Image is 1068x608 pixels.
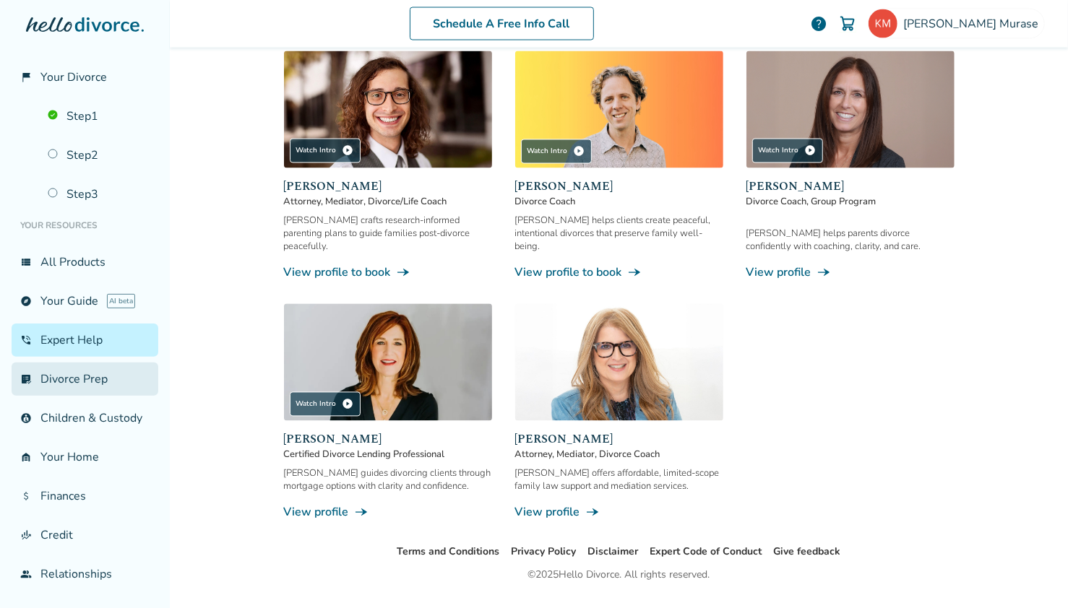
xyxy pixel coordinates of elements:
a: Step2 [39,139,158,172]
img: Tami Wollensak [284,304,492,421]
img: katsu610@gmail.com [869,9,897,38]
span: line_end_arrow_notch [628,266,642,280]
div: [PERSON_NAME] crafts research-informed parenting plans to guide families post-divorce peacefully. [284,214,492,253]
span: play_circle [343,399,354,410]
span: play_circle [343,145,354,157]
span: flag_2 [20,71,32,83]
span: Divorce Coach [515,196,723,209]
span: line_end_arrow_notch [817,266,832,280]
span: explore [20,295,32,307]
img: Lisa Zonder [515,304,723,421]
div: Watch Intro [752,139,823,163]
a: View profileline_end_arrow_notch [515,505,723,521]
a: Step3 [39,178,158,211]
a: finance_modeCredit [12,518,158,552]
span: play_circle [805,145,817,157]
div: Watch Intro [290,139,361,163]
span: AI beta [107,294,135,308]
a: garage_homeYour Home [12,440,158,474]
span: garage_home [20,451,32,463]
div: Watch Intro [521,139,592,164]
a: flag_2Your Divorce [12,61,158,94]
span: line_end_arrow_notch [586,505,600,520]
a: Privacy Policy [512,545,577,559]
a: View profileline_end_arrow_notch [746,265,955,281]
span: [PERSON_NAME] [515,431,723,448]
a: View profileline_end_arrow_notch [284,505,492,521]
span: Attorney, Mediator, Divorce/Life Coach [284,196,492,209]
a: groupRelationships [12,557,158,591]
span: attach_money [20,490,32,502]
a: Terms and Conditions [397,545,500,559]
img: Alex Glassmann [284,51,492,168]
li: Your Resources [12,211,158,240]
span: [PERSON_NAME] [284,178,492,196]
a: Step1 [39,100,158,133]
a: list_alt_checkDivorce Prep [12,362,158,396]
a: exploreYour GuideAI beta [12,285,158,318]
div: [PERSON_NAME] offers affordable, limited-scope family law support and mediation services. [515,467,723,493]
div: [PERSON_NAME] helps clients create peaceful, intentional divorces that preserve family well-being. [515,214,723,253]
div: © 2025 Hello Divorce. All rights reserved. [528,567,710,584]
a: account_childChildren & Custody [12,401,158,435]
li: Disclaimer [588,544,639,561]
img: James Traub [515,51,723,168]
img: Jill Kaufman [746,51,955,168]
span: phone_in_talk [20,334,32,346]
a: View profile to bookline_end_arrow_notch [515,265,723,281]
span: account_child [20,412,32,424]
img: Cart [839,15,856,32]
span: [PERSON_NAME] Murase [903,16,1044,32]
a: Expert Code of Conduct [650,545,762,559]
a: attach_moneyFinances [12,479,158,513]
span: Your Divorce [40,69,107,85]
span: list_alt_check [20,373,32,385]
span: Attorney, Mediator, Divorce Coach [515,448,723,461]
a: view_listAll Products [12,246,158,279]
span: play_circle [574,146,585,157]
span: Certified Divorce Lending Professional [284,448,492,461]
a: Schedule A Free Info Call [410,7,594,40]
a: phone_in_talkExpert Help [12,323,158,357]
span: line_end_arrow_notch [397,266,411,280]
span: [PERSON_NAME] [515,178,723,196]
span: group [20,568,32,580]
div: [PERSON_NAME] guides divorcing clients through mortgage options with clarity and confidence. [284,467,492,493]
a: View profile to bookline_end_arrow_notch [284,265,492,281]
span: [PERSON_NAME] [746,178,955,196]
span: [PERSON_NAME] [284,431,492,448]
iframe: Chat Widget [996,539,1068,608]
div: Watch Intro [290,392,361,417]
span: Divorce Coach, Group Program [746,196,955,209]
li: Give feedback [774,544,841,561]
span: finance_mode [20,529,32,541]
a: help [810,15,827,32]
span: line_end_arrow_notch [355,505,369,520]
div: [PERSON_NAME] helps parents divorce confidently with coaching, clarity, and care. [746,227,955,253]
span: view_list [20,256,32,268]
